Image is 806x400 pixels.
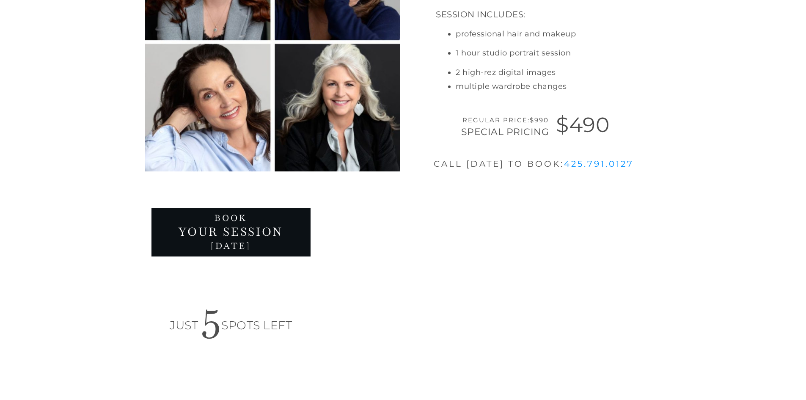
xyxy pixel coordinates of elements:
a: 425.791.0127 [564,159,634,169]
span: Just [170,318,198,332]
li: Multiple Wardrobe Changes [456,81,576,100]
p: $490 [556,107,616,143]
li: 2 High-Rez Digital Images [456,67,576,81]
h4: CALL [DATE] TO BOOK: [434,157,634,176]
li: 1 Hour Studio Portrait Session [456,48,576,67]
h2: [DATE] [152,240,311,256]
span: 5 [201,287,222,342]
h2: Book [152,212,311,224]
li: Professional Hair and Makeup [456,29,576,48]
span: $990 [530,116,549,124]
span: Special Pricing [461,126,549,138]
span: Spots Left [221,318,292,332]
h2: Your Session [152,224,311,240]
span: Regular Price: [462,116,549,124]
